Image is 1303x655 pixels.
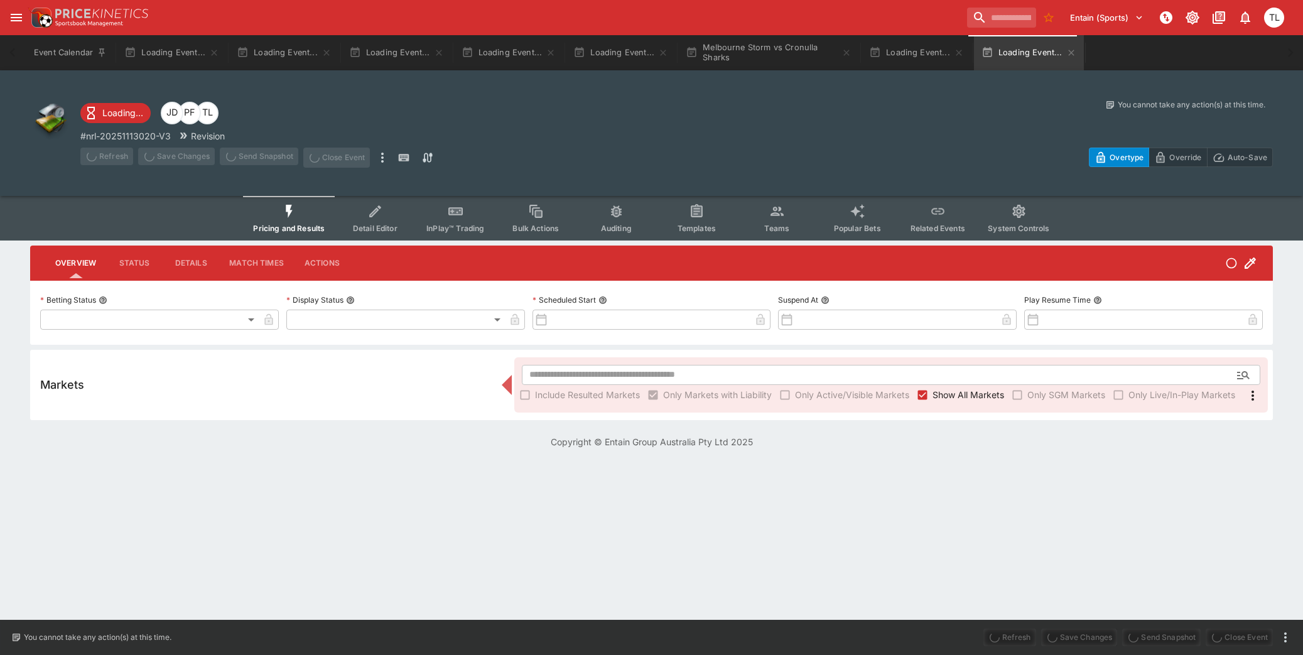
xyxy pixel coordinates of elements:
[161,102,183,124] div: Josh Drayton
[1118,99,1265,111] p: You cannot take any action(s) at this time.
[1093,296,1102,305] button: Play Resume Time
[55,9,148,18] img: PriceKinetics
[1260,4,1288,31] button: Trent Lewis
[426,224,484,233] span: InPlay™ Trading
[1234,6,1257,29] button: Notifications
[1110,151,1144,164] p: Overtype
[346,296,355,305] button: Display Status
[663,388,772,401] span: Only Markets with Liability
[1039,8,1059,28] button: No Bookmarks
[598,296,607,305] button: Scheduled Start
[163,248,219,278] button: Details
[219,248,294,278] button: Match Times
[1089,148,1273,167] div: Start From
[40,295,96,305] p: Betting Status
[40,377,84,392] h5: Markets
[243,196,1059,241] div: Event type filters
[117,35,227,70] button: Loading Event...
[253,224,325,233] span: Pricing and Results
[45,248,106,278] button: Overview
[821,296,830,305] button: Suspend At
[1181,6,1204,29] button: Toggle light/dark mode
[294,248,350,278] button: Actions
[911,224,965,233] span: Related Events
[601,224,632,233] span: Auditing
[454,35,564,70] button: Loading Event...
[967,8,1036,28] input: search
[795,388,909,401] span: Only Active/Visible Markets
[1208,6,1230,29] button: Documentation
[1027,388,1105,401] span: Only SGM Markets
[229,35,339,70] button: Loading Event...
[778,295,818,305] p: Suspend At
[974,35,1084,70] button: Loading Event...
[1062,8,1151,28] button: Select Tenant
[1128,388,1235,401] span: Only Live/In-Play Markets
[1207,148,1273,167] button: Auto-Save
[1245,388,1260,403] svg: More
[1149,148,1207,167] button: Override
[678,35,859,70] button: Melbourne Storm vs Cronulla Sharks
[1089,148,1149,167] button: Overtype
[533,295,596,305] p: Scheduled Start
[1232,364,1255,386] button: Open
[834,224,881,233] span: Popular Bets
[566,35,676,70] button: Loading Event...
[1155,6,1177,29] button: NOT Connected to PK
[375,148,390,168] button: more
[535,388,640,401] span: Include Resulted Markets
[178,102,201,124] div: Peter Fairgrieve
[191,129,225,143] p: Revision
[24,632,171,643] p: You cannot take any action(s) at this time.
[353,224,397,233] span: Detail Editor
[102,106,143,119] p: Loading...
[1228,151,1267,164] p: Auto-Save
[55,21,123,26] img: Sportsbook Management
[30,99,70,139] img: other.png
[678,224,716,233] span: Templates
[286,295,343,305] p: Display Status
[106,248,163,278] button: Status
[1024,295,1091,305] p: Play Resume Time
[764,224,789,233] span: Teams
[512,224,559,233] span: Bulk Actions
[342,35,451,70] button: Loading Event...
[933,388,1004,401] span: Show All Markets
[196,102,219,124] div: Trent Lewis
[988,224,1049,233] span: System Controls
[1169,151,1201,164] p: Override
[1278,630,1293,645] button: more
[99,296,107,305] button: Betting Status
[26,35,114,70] button: Event Calendar
[1264,8,1284,28] div: Trent Lewis
[80,129,171,143] p: Copy To Clipboard
[5,6,28,29] button: open drawer
[28,5,53,30] img: PriceKinetics Logo
[862,35,971,70] button: Loading Event...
